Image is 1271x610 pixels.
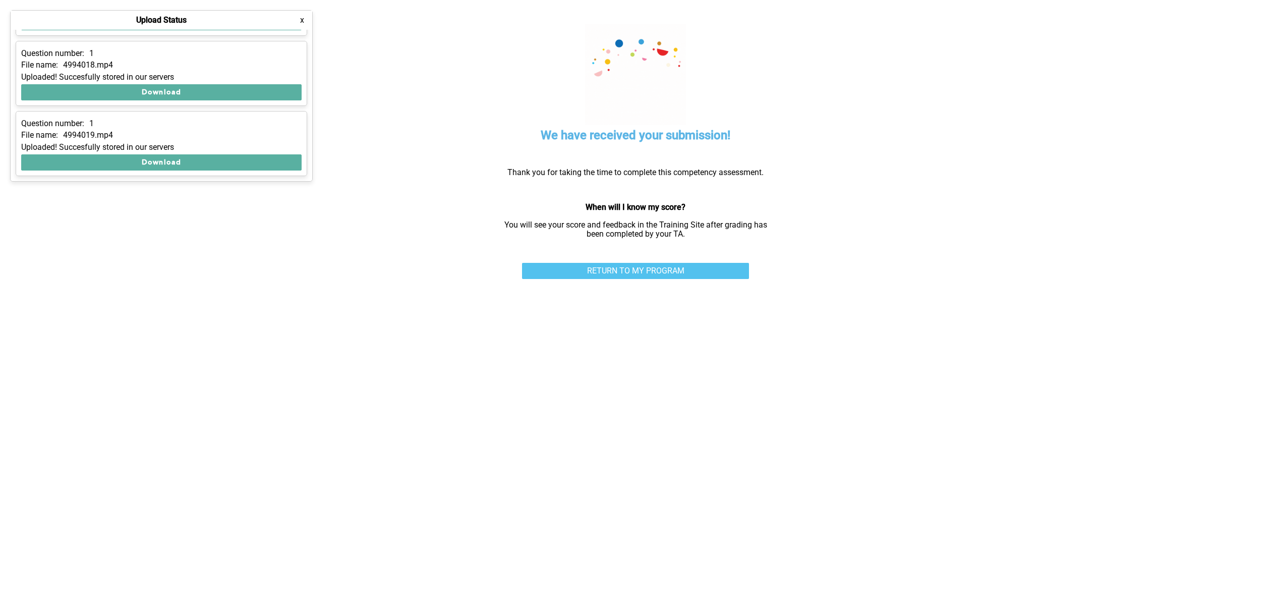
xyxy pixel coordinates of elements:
[497,168,774,177] p: Thank you for taking the time to complete this competency assessment.
[21,131,58,140] p: File name:
[497,220,774,239] p: You will see your score and feedback in the Training Site after grading has been completed by you...
[136,16,187,25] h4: Upload Status
[21,84,302,100] button: Download
[89,119,94,128] p: 1
[89,49,94,58] p: 1
[21,119,84,128] p: Question number:
[63,131,113,140] p: 4994019.mp4
[541,127,730,144] h5: We have received your submission!
[10,10,99,26] button: Show Uploads
[21,73,302,82] div: Uploaded! Succesfully stored in our servers
[21,154,302,171] button: Download
[21,143,302,152] div: Uploaded! Succesfully stored in our servers
[21,49,84,58] p: Question number:
[586,202,685,212] strong: When will I know my score?
[21,61,58,70] p: File name:
[297,15,307,25] button: x
[63,61,113,70] p: 4994018.mp4
[522,263,749,279] a: RETURN TO MY PROGRAM
[585,24,686,125] img: celebration.7678411f.gif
